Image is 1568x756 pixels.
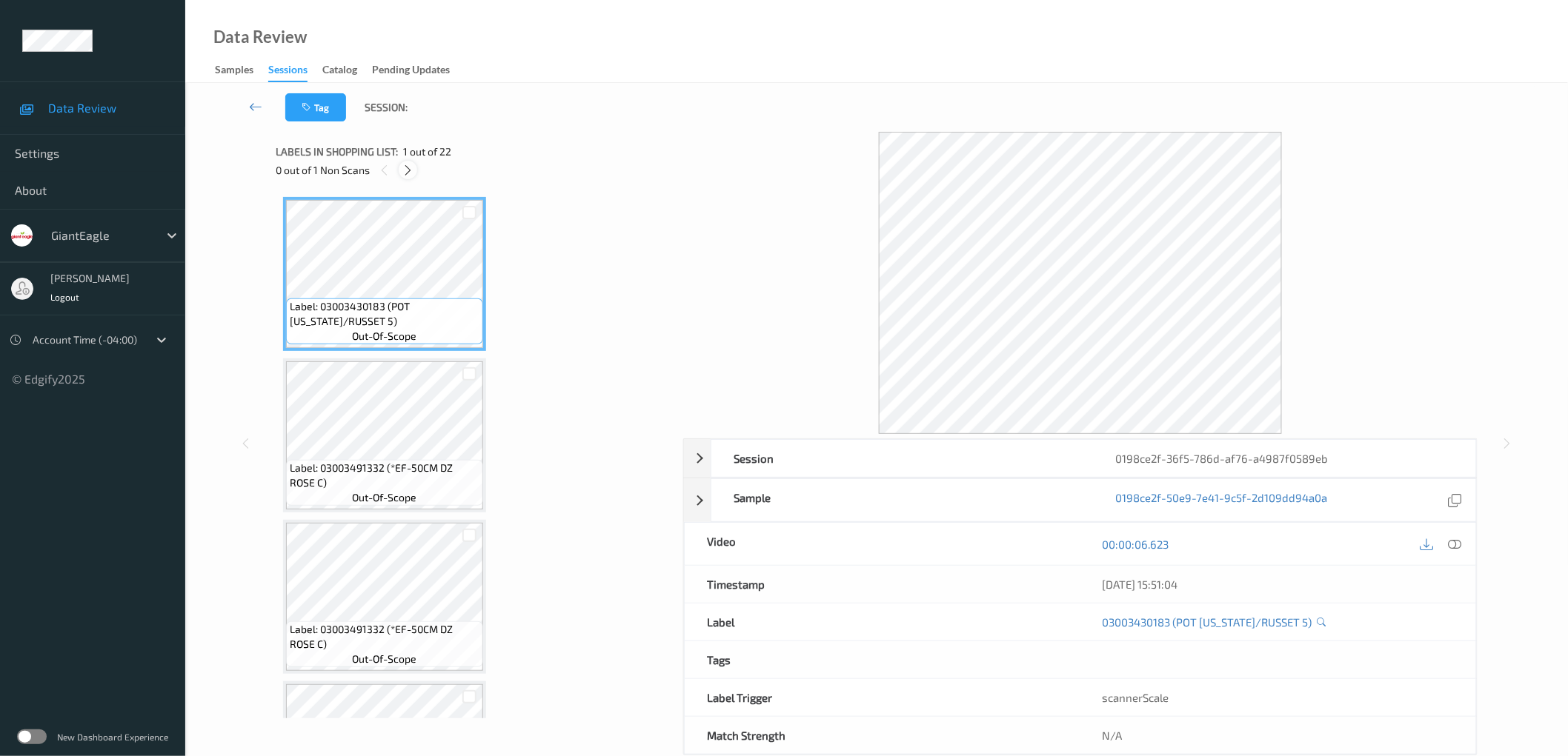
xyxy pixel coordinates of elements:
[1094,440,1476,477] div: 0198ce2f-36f5-786d-af76-a4987f0589eb
[1080,717,1476,754] div: N/A
[276,144,398,159] span: Labels in shopping list:
[403,144,451,159] span: 1 out of 22
[215,62,253,81] div: Samples
[685,603,1080,640] div: Label
[684,439,1477,478] div: Session0198ce2f-36f5-786d-af76-a4987f0589eb
[276,161,673,179] div: 0 out of 1 Non Scans
[1103,577,1454,592] div: [DATE] 15:51:04
[1080,679,1476,716] div: scannerScale
[290,622,479,652] span: Label: 03003491332 (*EF-50CM DZ ROSE C)
[1103,537,1169,552] a: 00:00:06.623
[285,93,346,121] button: Tag
[215,60,268,81] a: Samples
[268,60,322,82] a: Sessions
[353,652,417,666] span: out-of-scope
[372,62,450,81] div: Pending Updates
[290,461,479,490] span: Label: 03003491332 (*EF-50CM DZ ROSE C)
[290,299,479,329] span: Label: 03003430183 (POT [US_STATE]/RUSSET 5)
[322,60,372,81] a: Catalog
[353,490,417,505] span: out-of-scope
[1103,615,1312,629] a: 03003430183 (POT [US_STATE]/RUSSET 5)
[684,478,1477,522] div: Sample0198ce2f-50e9-7e41-9c5f-2d109dd94a0a
[685,679,1080,716] div: Label Trigger
[322,62,357,81] div: Catalog
[1116,490,1328,510] a: 0198ce2f-50e9-7e41-9c5f-2d109dd94a0a
[685,566,1080,603] div: Timestamp
[711,440,1094,477] div: Session
[685,641,1080,678] div: Tags
[685,523,1080,565] div: Video
[711,479,1094,521] div: Sample
[353,329,417,344] span: out-of-scope
[213,30,307,44] div: Data Review
[365,100,408,115] span: Session:
[372,60,465,81] a: Pending Updates
[685,717,1080,754] div: Match Strength
[268,62,308,82] div: Sessions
